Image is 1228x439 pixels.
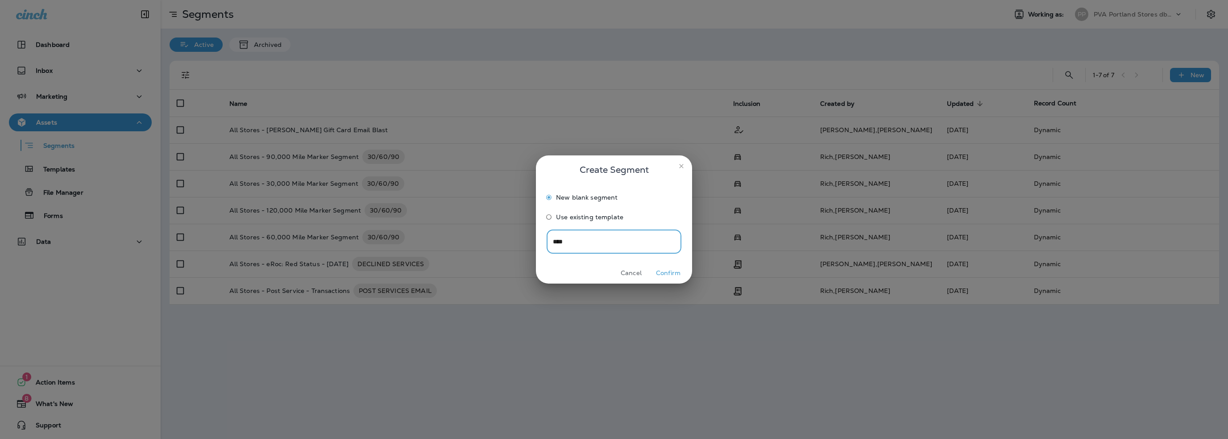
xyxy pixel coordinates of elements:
[651,266,685,280] button: Confirm
[556,213,623,221] span: Use existing template
[556,194,618,201] span: New blank segment
[674,159,689,173] button: close
[614,266,648,280] button: Cancel
[580,163,649,177] span: Create Segment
